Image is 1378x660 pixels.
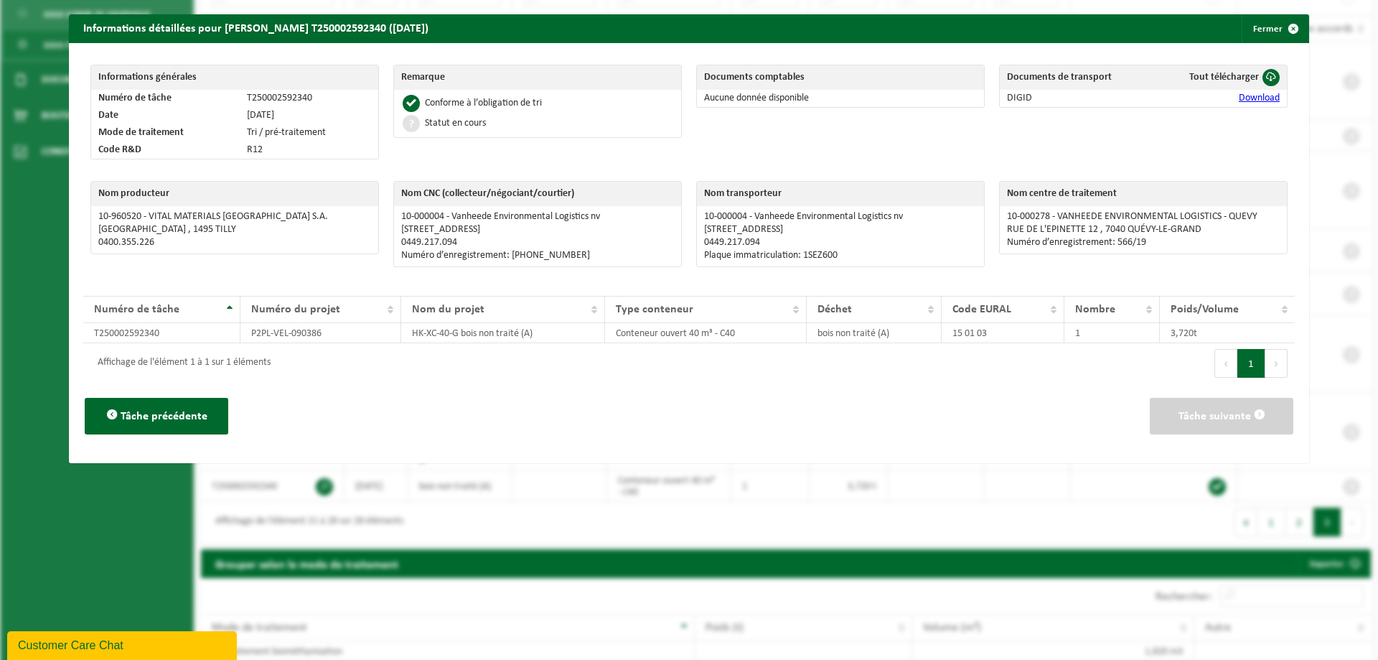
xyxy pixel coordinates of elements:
td: Mode de traitement [91,124,240,141]
td: Numéro de tâche [91,90,240,107]
td: 15 01 03 [942,323,1064,343]
td: 3,720t [1160,323,1295,343]
p: Numéro d’enregistrement: [PHONE_NUMBER] [401,250,674,261]
td: Conteneur ouvert 40 m³ - C40 [605,323,807,343]
div: Affichage de l'élément 1 à 1 sur 1 éléments [90,350,271,376]
td: R12 [240,141,378,159]
span: Type conteneur [616,304,693,315]
button: 1 [1237,349,1265,378]
th: Nom producteur [91,182,378,206]
td: Code R&D [91,141,240,159]
p: [STREET_ADDRESS] [704,224,977,236]
div: Conforme à l’obligation de tri [425,98,542,108]
th: Documents comptables [697,65,984,90]
p: RUE DE L'EPINETTE 12 , 7040 QUÉVY-LE-GRAND [1007,224,1280,236]
td: P2PL-VEL-090386 [240,323,401,343]
span: Code EURAL [952,304,1011,315]
p: [GEOGRAPHIC_DATA] , 1495 TILLY [98,224,371,236]
p: Plaque immatriculation: 1SEZ600 [704,250,977,261]
p: [STREET_ADDRESS] [401,224,674,236]
span: Numéro du projet [251,304,340,315]
th: Documents de transport [1000,65,1153,90]
p: 10-960520 - VITAL MATERIALS [GEOGRAPHIC_DATA] S.A. [98,211,371,223]
p: 10-000004 - Vanheede Environmental Logistics nv [704,211,977,223]
td: DIGID [1000,90,1153,107]
iframe: chat widget [7,628,240,660]
td: T250002592340 [240,90,378,107]
button: Next [1265,349,1288,378]
p: 0449.217.094 [401,237,674,248]
td: bois non traité (A) [807,323,941,343]
th: Nom transporteur [697,182,984,206]
span: Tâche suivante [1178,411,1251,422]
td: 1 [1064,323,1161,343]
th: Nom CNC (collecteur/négociant/courtier) [394,182,681,206]
p: Numéro d’enregistrement: 566/19 [1007,237,1280,248]
th: Remarque [394,65,681,90]
p: 0449.217.094 [704,237,977,248]
div: Statut en cours [425,118,486,129]
span: Poids/Volume [1171,304,1239,315]
td: HK-XC-40-G bois non traité (A) [401,323,605,343]
button: Tâche précédente [85,398,228,434]
td: Tri / pré-traitement [240,124,378,141]
button: Tâche suivante [1150,398,1293,434]
button: Previous [1214,349,1237,378]
span: Numéro de tâche [94,304,179,315]
td: Date [91,107,240,124]
button: Fermer [1242,14,1308,43]
span: Tout télécharger [1189,72,1259,83]
p: 10-000278 - VANHEEDE ENVIRONMENTAL LOGISTICS - QUEVY [1007,211,1280,223]
a: Download [1239,93,1280,103]
span: Nom du projet [412,304,484,315]
p: 0400.355.226 [98,237,371,248]
span: Tâche précédente [121,411,207,422]
span: Déchet [817,304,852,315]
p: 10-000004 - Vanheede Environmental Logistics nv [401,211,674,223]
td: Aucune donnée disponible [697,90,984,107]
th: Nom centre de traitement [1000,182,1287,206]
span: Nombre [1075,304,1115,315]
td: [DATE] [240,107,378,124]
td: T250002592340 [83,323,240,343]
th: Informations générales [91,65,378,90]
h2: Informations détaillées pour [PERSON_NAME] T250002592340 ([DATE]) [69,14,443,42]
